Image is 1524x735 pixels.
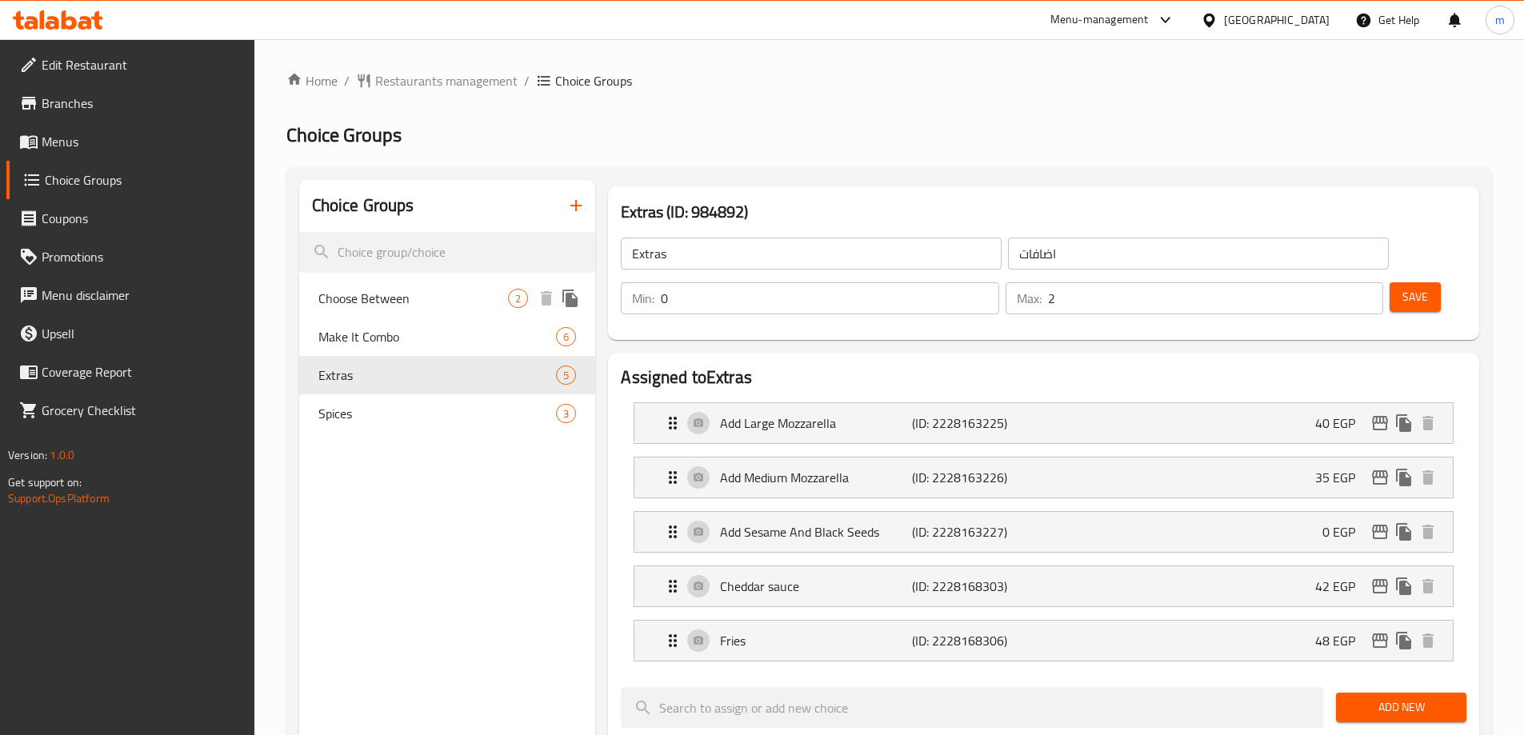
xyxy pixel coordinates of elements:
[534,286,558,310] button: delete
[45,170,242,190] span: Choice Groups
[508,289,528,308] div: Choices
[299,318,596,356] div: Make It Combo6
[1224,11,1330,29] div: [GEOGRAPHIC_DATA]
[8,472,82,493] span: Get support on:
[1392,465,1416,489] button: duplicate
[318,327,557,346] span: Make It Combo
[621,450,1466,505] li: Expand
[621,559,1466,613] li: Expand
[720,413,911,433] p: Add Large Mozzarella
[634,403,1453,443] div: Expand
[42,94,242,113] span: Branches
[318,366,557,385] span: Extras
[556,327,576,346] div: Choices
[1349,697,1454,717] span: Add New
[1368,465,1392,489] button: edit
[1322,522,1368,541] p: 0 EGP
[6,314,254,353] a: Upsell
[8,488,110,509] a: Support.OpsPlatform
[557,406,575,421] span: 3
[1315,577,1368,596] p: 42 EGP
[299,232,596,273] input: search
[1390,282,1441,312] button: Save
[1368,411,1392,435] button: edit
[1392,520,1416,544] button: duplicate
[621,199,1466,225] h3: Extras (ID: 984892)
[42,362,242,381] span: Coverage Report
[621,505,1466,559] li: Expand
[1368,629,1392,653] button: edit
[1402,287,1428,307] span: Save
[6,199,254,238] a: Coupons
[720,522,911,541] p: Add Sesame And Black Seeds
[524,71,530,90] li: /
[6,122,254,161] a: Menus
[42,55,242,74] span: Edit Restaurant
[42,401,242,420] span: Grocery Checklist
[1495,11,1505,29] span: m
[375,71,518,90] span: Restaurants management
[42,247,242,266] span: Promotions
[6,46,254,84] a: Edit Restaurant
[344,71,350,90] li: /
[621,613,1466,668] li: Expand
[912,631,1040,650] p: (ID: 2228168306)
[1315,631,1368,650] p: 48 EGP
[1336,693,1466,722] button: Add New
[557,330,575,345] span: 6
[634,512,1453,552] div: Expand
[912,468,1040,487] p: (ID: 2228163226)
[286,71,1492,90] nav: breadcrumb
[556,404,576,423] div: Choices
[50,445,74,465] span: 1.0.0
[42,286,242,305] span: Menu disclaimer
[1416,465,1440,489] button: delete
[557,368,575,383] span: 5
[6,353,254,391] a: Coverage Report
[1392,574,1416,598] button: duplicate
[299,279,596,318] div: Choose Between2deleteduplicate
[634,621,1453,661] div: Expand
[312,194,414,218] h2: Choice Groups
[1392,411,1416,435] button: duplicate
[1368,520,1392,544] button: edit
[912,522,1040,541] p: (ID: 2228163227)
[6,238,254,276] a: Promotions
[1017,289,1042,308] p: Max:
[720,577,911,596] p: Cheddar sauce
[42,209,242,228] span: Coupons
[6,84,254,122] a: Branches
[299,394,596,433] div: Spices3
[299,356,596,394] div: Extras5
[6,391,254,429] a: Grocery Checklist
[621,687,1323,728] input: search
[634,566,1453,606] div: Expand
[621,396,1466,450] li: Expand
[556,366,576,385] div: Choices
[509,291,527,306] span: 2
[621,366,1466,389] h2: Assigned to Extras
[555,71,632,90] span: Choice Groups
[634,457,1453,497] div: Expand
[1416,574,1440,598] button: delete
[8,445,47,465] span: Version:
[1416,411,1440,435] button: delete
[356,71,518,90] a: Restaurants management
[1392,629,1416,653] button: duplicate
[286,71,338,90] a: Home
[42,132,242,151] span: Menus
[1368,574,1392,598] button: edit
[1416,629,1440,653] button: delete
[6,161,254,199] a: Choice Groups
[1050,10,1149,30] div: Menu-management
[1315,468,1368,487] p: 35 EGP
[286,117,402,153] span: Choice Groups
[1416,520,1440,544] button: delete
[42,324,242,343] span: Upsell
[6,276,254,314] a: Menu disclaimer
[720,468,911,487] p: Add Medium Mozzarella
[318,289,509,308] span: Choose Between
[632,289,654,308] p: Min:
[1315,413,1368,433] p: 40 EGP
[318,404,557,423] span: Spices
